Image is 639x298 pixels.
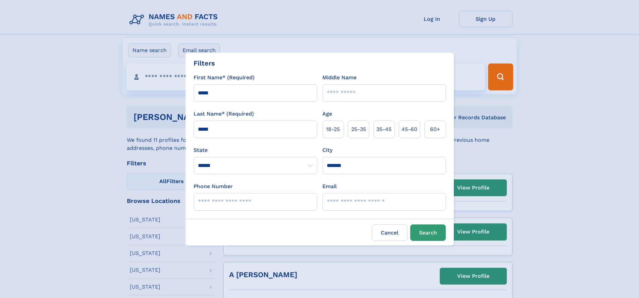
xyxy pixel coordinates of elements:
label: Last Name* (Required) [194,110,254,118]
span: 18‑25 [326,125,340,133]
label: First Name* (Required) [194,74,255,82]
button: Search [410,224,446,241]
span: 35‑45 [376,125,391,133]
label: State [194,146,317,154]
label: Email [322,182,337,190]
label: City [322,146,332,154]
div: Filters [194,58,215,68]
span: 60+ [430,125,440,133]
label: Age [322,110,332,118]
label: Phone Number [194,182,233,190]
span: 25‑35 [351,125,366,133]
label: Middle Name [322,74,357,82]
label: Cancel [372,224,408,241]
span: 45‑60 [402,125,417,133]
